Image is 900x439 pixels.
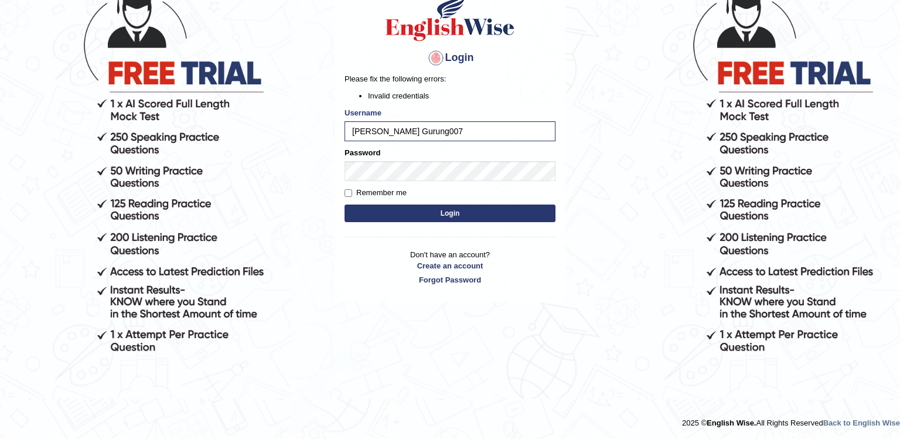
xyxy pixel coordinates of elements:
button: Login [345,205,555,222]
label: Password [345,147,380,158]
strong: English Wise. [707,418,756,427]
p: Please fix the following errors: [345,73,555,84]
label: Username [345,107,381,118]
h4: Login [345,49,555,67]
a: Back to English Wise [823,418,900,427]
div: 2025 © All Rights Reserved [682,411,900,428]
p: Don't have an account? [345,249,555,285]
a: Forgot Password [345,274,555,285]
input: Remember me [345,189,352,197]
li: Invalid credentials [368,90,555,101]
label: Remember me [345,187,407,199]
a: Create an account [345,260,555,271]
